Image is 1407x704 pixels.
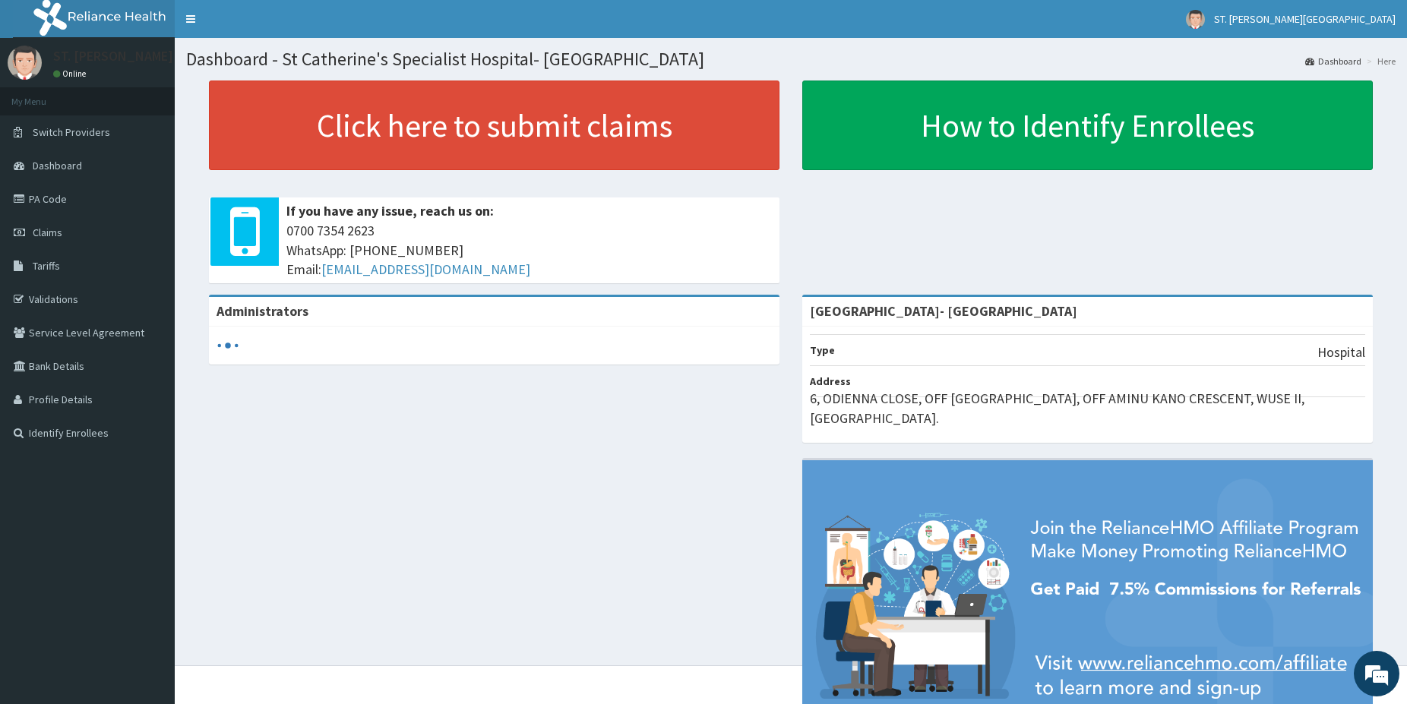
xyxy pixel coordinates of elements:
img: User Image [1186,10,1205,29]
span: Dashboard [33,159,82,172]
a: [EMAIL_ADDRESS][DOMAIN_NAME] [321,260,530,278]
li: Here [1363,55,1396,68]
strong: [GEOGRAPHIC_DATA]- [GEOGRAPHIC_DATA] [810,302,1077,320]
span: ST. [PERSON_NAME][GEOGRAPHIC_DATA] [1214,12,1396,26]
svg: audio-loading [217,334,239,357]
b: Type [810,343,835,357]
span: Claims [33,226,62,239]
img: User Image [8,46,42,80]
b: If you have any issue, reach us on: [286,202,494,219]
b: Administrators [217,302,308,320]
a: Click here to submit claims [209,81,779,170]
a: Online [53,68,90,79]
p: Hospital [1317,343,1365,362]
span: 0700 7354 2623 WhatsApp: [PHONE_NUMBER] Email: [286,221,772,279]
b: Address [810,374,851,388]
p: ST. [PERSON_NAME][GEOGRAPHIC_DATA] [53,49,299,63]
a: Dashboard [1305,55,1361,68]
h1: Dashboard - St Catherine's Specialist Hospital- [GEOGRAPHIC_DATA] [186,49,1396,69]
a: How to Identify Enrollees [802,81,1373,170]
span: Tariffs [33,259,60,273]
p: 6, ODIENNA CLOSE, OFF [GEOGRAPHIC_DATA], OFF AMINU KANO CRESCENT, WUSE II, [GEOGRAPHIC_DATA]. [810,389,1365,428]
span: Switch Providers [33,125,110,139]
